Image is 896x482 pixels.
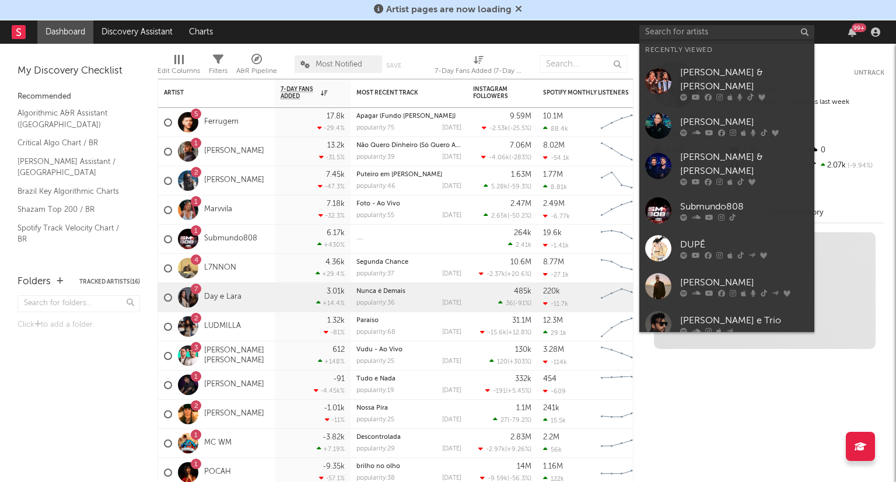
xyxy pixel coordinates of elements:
div: A&R Pipeline [236,50,277,83]
div: [DATE] [442,446,461,452]
div: 29.1k [543,329,566,337]
svg: Chart title [596,108,648,137]
div: -1.01k [324,404,345,412]
span: -191 [493,388,506,394]
div: 3.01k [327,288,345,295]
div: +29.4 % [316,270,345,278]
div: ( ) [484,183,531,190]
button: Untrack [854,67,884,79]
div: -4.45k % [314,387,345,394]
div: ( ) [480,329,531,336]
div: 31.1M [512,317,531,324]
span: +303 % [509,359,530,365]
span: Artist pages are now loading [386,5,512,15]
span: -25.5 % [510,125,530,132]
span: 2.41k [516,242,531,249]
div: 2.07k [807,158,884,173]
a: [PERSON_NAME] [PERSON_NAME] [204,346,269,366]
span: +12.8 % [508,330,530,336]
svg: Chart title [596,225,648,254]
a: Critical Algo Chart / BR [17,137,128,149]
a: [PERSON_NAME] & [PERSON_NAME] [639,145,814,191]
div: popularity: 36 [356,300,395,306]
div: 220k [543,288,560,295]
div: 485k [514,288,531,295]
a: POCAH [204,467,231,477]
div: 1.16M [543,463,563,470]
div: ( ) [481,153,531,161]
div: 17.8k [327,113,345,120]
div: [DATE] [442,183,461,190]
div: Submundo808 [680,200,808,214]
div: [DATE] [442,475,461,481]
div: Filters [209,50,228,83]
div: +148 % [318,358,345,365]
a: Nunca é Demais [356,288,405,295]
div: Folders [17,275,51,289]
div: -11.7k [543,300,568,308]
div: [DATE] [442,154,461,160]
div: 99 + [852,23,866,32]
input: Search for artists [639,25,814,40]
span: 5.28k [491,184,508,190]
div: 3.28M [543,346,564,354]
div: Vudu - Ao Vivo [356,347,461,353]
div: [DATE] [442,358,461,365]
div: popularity: 55 [356,212,394,219]
svg: Chart title [596,429,648,458]
div: Descontrolada [356,434,461,441]
svg: Chart title [596,312,648,341]
div: ( ) [489,358,531,365]
div: -1.41k [543,242,569,249]
div: Filters [209,64,228,78]
div: 10.1M [543,113,563,120]
div: -32.3 % [318,212,345,219]
span: Most Notified [316,61,362,68]
div: [DATE] [442,212,461,219]
a: Marvvila [204,205,232,215]
div: [PERSON_NAME] & [PERSON_NAME] [680,66,808,94]
div: 19.6k [543,229,562,237]
a: Apagar (Fundo [PERSON_NAME]) [356,113,456,120]
div: +7.19 % [317,445,345,453]
div: popularity: 68 [356,329,395,336]
div: -3.82k [323,434,345,441]
div: 10.6M [510,259,531,266]
div: Apagar (Fundo Raso) [356,113,461,120]
div: ( ) [493,416,531,424]
div: Most Recent Track [356,89,444,96]
span: +5.45 % [508,388,530,394]
div: 8.77M [543,259,564,266]
a: Dashboard [37,20,93,44]
span: -50.2 % [509,213,530,219]
svg: Chart title [596,400,648,429]
div: 2.83M [510,434,531,441]
div: 612 [332,346,345,354]
a: Spotify Track Velocity Chart / BR [17,222,128,246]
div: [PERSON_NAME] [680,115,808,129]
span: -79.2 % [509,417,530,424]
a: [PERSON_NAME] & [PERSON_NAME] [639,60,814,107]
span: -9.94 % [846,163,873,169]
a: Algorithmic A&R Assistant ([GEOGRAPHIC_DATA]) [17,107,128,131]
svg: Chart title [596,254,648,283]
a: Paraíso [356,317,379,324]
span: -283 % [511,155,530,161]
a: [PERSON_NAME] Assistant / [GEOGRAPHIC_DATA] [17,155,128,179]
div: popularity: 38 [356,475,395,481]
svg: Chart title [596,195,648,225]
span: +9.26 % [507,446,530,453]
a: Submundo808 [639,191,814,229]
a: Não Quero Dinheiro (Só Quero Amar) [356,142,469,149]
div: [PERSON_NAME] e Trio [680,313,808,327]
div: 1.63M [511,171,531,179]
a: Spotify Search Virality / BR [17,252,128,264]
div: ( ) [480,474,531,482]
div: -6.77k [543,212,570,220]
div: ( ) [478,445,531,453]
div: -27.1k [543,271,569,278]
input: Search... [540,55,627,73]
a: [PERSON_NAME] [639,107,814,145]
span: 7-Day Fans Added [281,86,318,100]
div: -609 [543,387,566,395]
